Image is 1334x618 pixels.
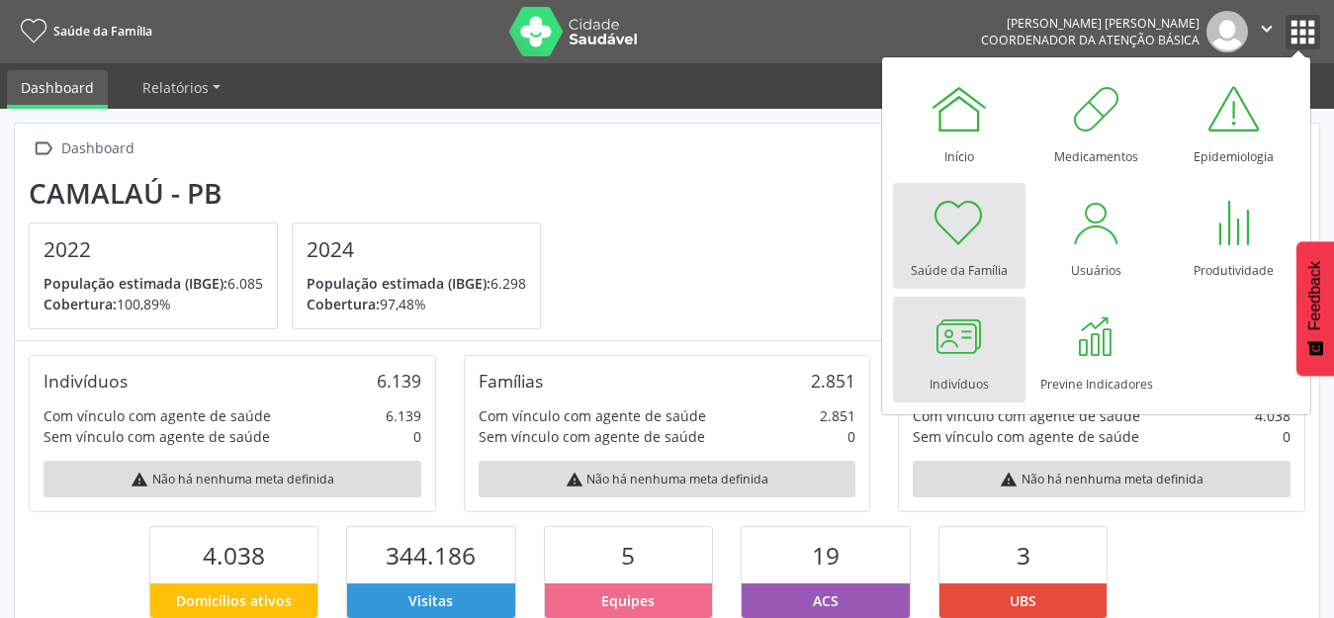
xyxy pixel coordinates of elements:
[1030,69,1163,175] a: Medicamentos
[377,370,421,392] div: 6.139
[386,539,476,572] span: 344.186
[601,590,655,611] span: Equipes
[176,590,292,611] span: Domicílios ativos
[44,370,128,392] div: Indivíduos
[1168,183,1300,289] a: Produtividade
[479,405,706,426] div: Com vínculo com agente de saúde
[913,405,1140,426] div: Com vínculo com agente de saúde
[44,294,263,314] p: 100,89%
[29,177,555,210] div: Camalaú - PB
[813,590,839,611] span: ACS
[1248,11,1286,52] button: 
[53,23,152,40] span: Saúde da Família
[1030,297,1163,402] a: Previne Indicadores
[129,70,234,105] a: Relatórios
[44,461,421,497] div: Não há nenhuma meta definida
[7,70,108,109] a: Dashboard
[44,405,271,426] div: Com vínculo com agente de saúde
[811,370,855,392] div: 2.851
[479,461,856,497] div: Não há nenhuma meta definida
[1206,11,1248,52] img: img
[566,471,583,488] i: warning
[893,297,1025,402] a: Indivíduos
[1010,590,1036,611] span: UBS
[893,183,1025,289] a: Saúde da Família
[479,426,705,447] div: Sem vínculo com agente de saúde
[44,426,270,447] div: Sem vínculo com agente de saúde
[44,273,263,294] p: 6.085
[820,405,855,426] div: 2.851
[913,426,1139,447] div: Sem vínculo com agente de saúde
[14,15,152,47] a: Saúde da Família
[847,426,855,447] div: 0
[1296,241,1334,376] button: Feedback - Mostrar pesquisa
[307,294,526,314] p: 97,48%
[307,273,526,294] p: 6.298
[307,274,490,293] span: População estimada (IBGE):
[413,426,421,447] div: 0
[913,461,1290,497] div: Não há nenhuma meta definida
[44,274,227,293] span: População estimada (IBGE):
[29,134,57,163] i: 
[1030,183,1163,289] a: Usuários
[44,295,117,313] span: Cobertura:
[981,15,1200,32] div: [PERSON_NAME] [PERSON_NAME]
[1017,539,1030,572] span: 3
[1255,405,1290,426] div: 4.038
[386,405,421,426] div: 6.139
[203,539,265,572] span: 4.038
[812,539,840,572] span: 19
[44,237,263,262] h4: 2022
[621,539,635,572] span: 5
[131,471,148,488] i: warning
[479,370,543,392] div: Famílias
[1256,18,1278,40] i: 
[1000,471,1018,488] i: warning
[1306,261,1324,330] span: Feedback
[307,237,526,262] h4: 2024
[893,69,1025,175] a: Início
[1168,69,1300,175] a: Epidemiologia
[408,590,453,611] span: Visitas
[307,295,380,313] span: Cobertura:
[29,134,137,163] a:  Dashboard
[1283,426,1290,447] div: 0
[57,134,137,163] div: Dashboard
[1286,15,1320,49] button: apps
[981,32,1200,48] span: Coordenador da Atenção Básica
[142,78,209,97] span: Relatórios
